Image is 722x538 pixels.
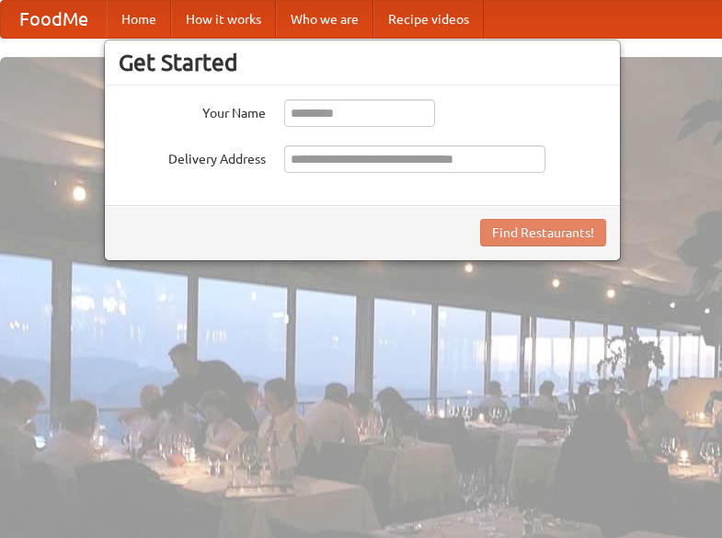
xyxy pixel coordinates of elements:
[119,99,266,122] label: Your Name
[1,1,107,38] a: FoodMe
[107,1,171,38] a: Home
[480,219,606,246] button: Find Restaurants!
[373,1,484,38] a: Recipe videos
[119,145,266,168] label: Delivery Address
[119,49,606,76] h3: Get Started
[171,1,276,38] a: How it works
[276,1,373,38] a: Who we are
